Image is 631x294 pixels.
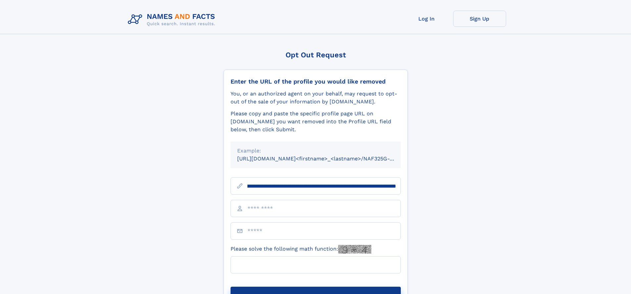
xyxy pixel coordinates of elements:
[237,147,394,155] div: Example:
[231,90,401,106] div: You, or an authorized agent on your behalf, may request to opt-out of the sale of your informatio...
[453,11,506,27] a: Sign Up
[400,11,453,27] a: Log In
[224,51,408,59] div: Opt Out Request
[231,78,401,85] div: Enter the URL of the profile you would like removed
[237,155,413,162] small: [URL][DOMAIN_NAME]<firstname>_<lastname>/NAF325G-xxxxxxxx
[231,110,401,134] div: Please copy and paste the specific profile page URL on [DOMAIN_NAME] you want removed into the Pr...
[231,245,371,254] label: Please solve the following math function:
[125,11,221,29] img: Logo Names and Facts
